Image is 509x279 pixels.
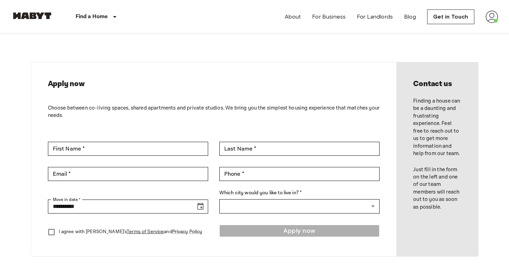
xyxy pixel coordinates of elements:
a: Blog [404,13,416,21]
button: Choose date, selected date is Aug 17, 2025 [193,200,207,214]
img: avatar [486,11,498,23]
label: Move in date [53,196,81,203]
a: Terms of Service [127,229,164,235]
p: Just fill in the form on the left and one of our team members will reach out to you as soon as po... [413,166,461,211]
p: Finding a house can be a daunting and frustrating experience. Feel free to reach out to us to get... [413,97,461,158]
a: Get in Touch [427,9,474,24]
a: About [285,13,301,21]
p: Choose between co-living spaces, shared apartments and private studios. We bring you the simplest... [48,104,380,119]
a: For Business [312,13,346,21]
a: Privacy Policy [172,229,203,235]
p: Find a Home [76,13,108,21]
label: Which city would you like to live in? * [219,189,380,197]
h2: Contact us [413,79,461,89]
h2: Apply now [48,79,380,89]
a: For Landlords [357,13,393,21]
p: I agree with [PERSON_NAME]'s and [59,228,203,236]
img: Habyt [11,12,53,19]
